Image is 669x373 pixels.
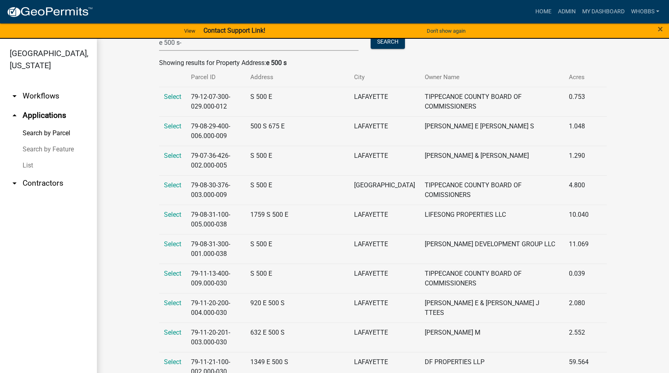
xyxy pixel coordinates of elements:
[164,358,181,366] a: Select
[349,293,420,323] td: LAFAYETTE
[564,323,597,352] td: 2.552
[564,146,597,175] td: 1.290
[420,205,564,234] td: LIFESONG PROPERTIES LLC
[420,264,564,293] td: TIPPECANOE COUNTY BOARD OF COMMISSIONERS
[159,58,607,68] div: Showing results for Property Address:
[564,116,597,146] td: 1.048
[420,234,564,264] td: [PERSON_NAME] DEVELOPMENT GROUP LLC
[164,93,181,101] a: Select
[245,293,349,323] td: 920 E 500 S
[186,205,245,234] td: 79-08-31-100-005.000-038
[349,205,420,234] td: LAFAYETTE
[564,205,597,234] td: 10.040
[658,23,663,35] span: ×
[564,175,597,205] td: 4.800
[532,4,555,19] a: Home
[628,4,663,19] a: whobbs
[164,240,181,248] a: Select
[181,24,199,38] a: View
[349,175,420,205] td: [GEOGRAPHIC_DATA]
[564,264,597,293] td: 0.039
[245,175,349,205] td: S 500 E
[349,323,420,352] td: LAFAYETTE
[10,91,19,101] i: arrow_drop_down
[245,116,349,146] td: 500 S 675 E
[186,175,245,205] td: 79-08-30-376-003.000-009
[186,87,245,116] td: 79-12-07-300-029.000-012
[164,122,181,130] a: Select
[564,293,597,323] td: 2.080
[164,299,181,307] a: Select
[245,87,349,116] td: S 500 E
[579,4,628,19] a: My Dashboard
[555,4,579,19] a: Admin
[186,234,245,264] td: 79-08-31-300-001.000-038
[349,116,420,146] td: LAFAYETTE
[564,68,597,87] th: Acres
[186,68,245,87] th: Parcel ID
[245,146,349,175] td: S 500 E
[266,59,287,67] strong: e 500 s
[245,234,349,264] td: S 500 E
[349,87,420,116] td: LAFAYETTE
[186,116,245,146] td: 79-08-29-400-006.000-009
[164,329,181,336] a: Select
[420,68,564,87] th: Owner Name
[420,87,564,116] td: TIPPECANOE COUNTY BOARD OF COMMISSIONERS
[186,323,245,352] td: 79-11-20-201-003.000-030
[186,146,245,175] td: 79-07-36-426-002.000-005
[164,270,181,277] a: Select
[420,116,564,146] td: [PERSON_NAME] E [PERSON_NAME] S
[245,323,349,352] td: 632 E 500 S
[371,34,405,49] button: Search
[203,27,265,34] strong: Contact Support Link!
[245,205,349,234] td: 1759 S 500 E
[245,68,349,87] th: Address
[349,264,420,293] td: LAFAYETTE
[420,146,564,175] td: [PERSON_NAME] & [PERSON_NAME]
[164,181,181,189] a: Select
[186,264,245,293] td: 79-11-13-400-009.000-030
[420,293,564,323] td: [PERSON_NAME] E & [PERSON_NAME] J TTEES
[10,111,19,120] i: arrow_drop_up
[349,234,420,264] td: LAFAYETTE
[164,211,181,218] a: Select
[420,175,564,205] td: TIPPECANOE COUNTY BOARD OF COMISSIONERS
[658,24,663,34] button: Close
[186,293,245,323] td: 79-11-20-200-004.000-030
[349,68,420,87] th: City
[349,146,420,175] td: LAFAYETTE
[245,264,349,293] td: S 500 E
[10,178,19,188] i: arrow_drop_down
[564,87,597,116] td: 0.753
[420,323,564,352] td: [PERSON_NAME] M
[164,152,181,159] a: Select
[424,24,469,38] button: Don't show again
[564,234,597,264] td: 11.069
